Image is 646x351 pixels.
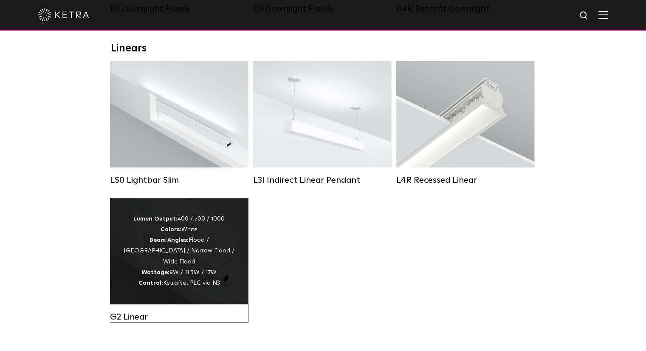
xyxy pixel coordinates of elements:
[38,8,89,21] img: ketra-logo-2019-white
[111,42,536,55] div: Linears
[123,214,235,289] div: 400 / 700 / 1000 White Flood / [GEOGRAPHIC_DATA] / Narrow Flood / Wide Flood 8W / 11.5W / 17W Ket...
[110,175,248,185] div: LS0 Lightbar Slim
[150,237,189,243] strong: Beam Angles:
[253,61,391,185] a: L3I Indirect Linear Pendant Lumen Output:400 / 600 / 800 / 1000Housing Colors:White / BlackContro...
[396,61,534,185] a: L4R Recessed Linear Lumen Output:400 / 600 / 800 / 1000Colors:White / BlackControl:Lutron Clear C...
[579,11,590,21] img: search icon
[161,226,181,232] strong: Colors:
[253,175,391,185] div: L3I Indirect Linear Pendant
[110,61,248,185] a: LS0 Lightbar Slim Lumen Output:200 / 350Colors:White / BlackControl:X96 Controller
[396,175,534,185] div: L4R Recessed Linear
[141,269,169,275] strong: Wattage:
[598,11,608,19] img: Hamburger%20Nav.svg
[110,312,248,322] div: G2 Linear
[110,198,248,322] a: G2 Linear Lumen Output:400 / 700 / 1000Colors:WhiteBeam Angles:Flood / [GEOGRAPHIC_DATA] / Narrow...
[138,280,163,286] strong: Control:
[133,216,178,222] strong: Lumen Output:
